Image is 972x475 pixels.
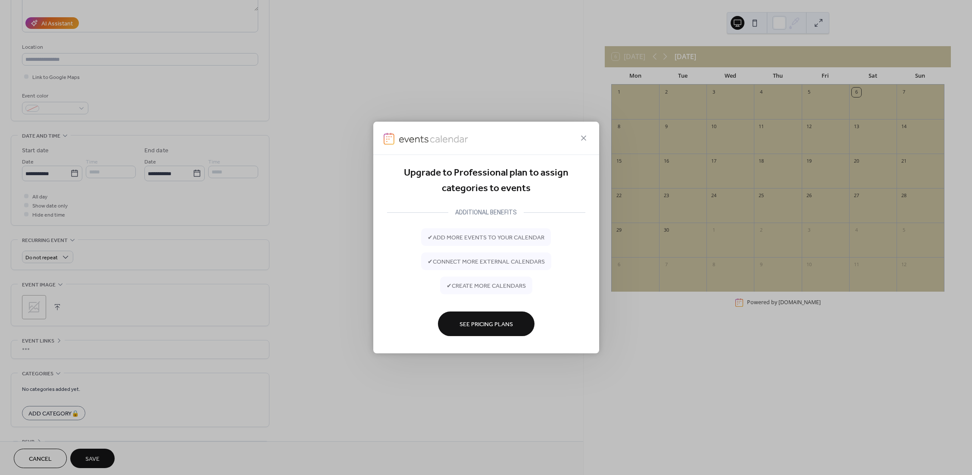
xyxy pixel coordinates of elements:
[384,132,395,145] img: logo-icon
[428,258,545,267] span: ✔ connect more external calendars
[387,165,585,197] div: Upgrade to Professional plan to assign categories to events
[438,311,534,336] button: See Pricing Plans
[459,320,513,329] span: See Pricing Plans
[428,233,544,242] span: ✔ add more events to your calendar
[447,282,526,291] span: ✔ create more calendars
[448,207,524,217] div: ADDITIONAL BENEFITS
[399,132,469,145] img: logo-type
